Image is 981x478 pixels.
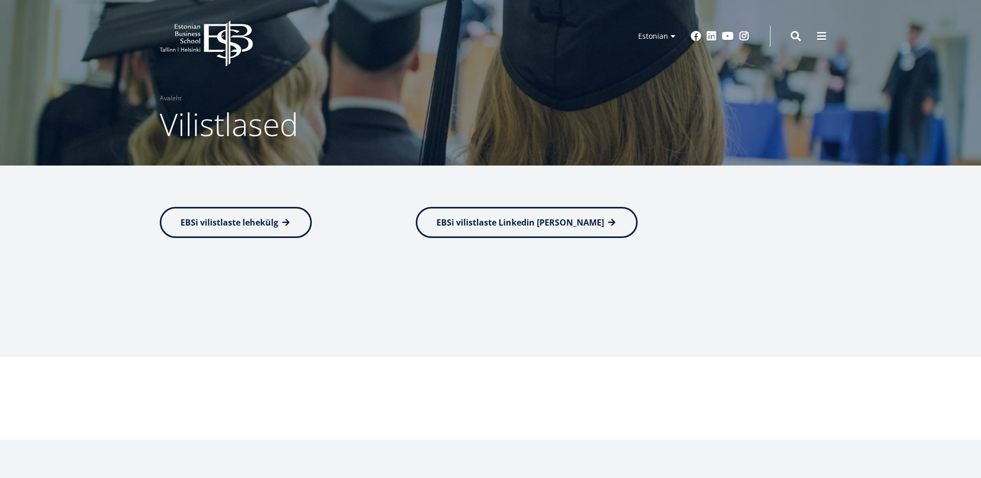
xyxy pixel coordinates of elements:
[691,31,701,41] a: Facebook
[722,31,734,41] a: Youtube
[436,217,604,228] span: EBSi vilistlaste Linkedin [PERSON_NAME]
[416,207,638,238] a: EBSi vilistlaste Linkedin [PERSON_NAME]
[160,207,312,238] a: EBSi vilistlaste lehekülg
[160,103,298,145] span: Vilistlased
[706,31,717,41] a: Linkedin
[180,217,278,228] span: EBSi vilistlaste lehekülg
[739,31,749,41] a: Instagram
[160,93,182,103] a: Avaleht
